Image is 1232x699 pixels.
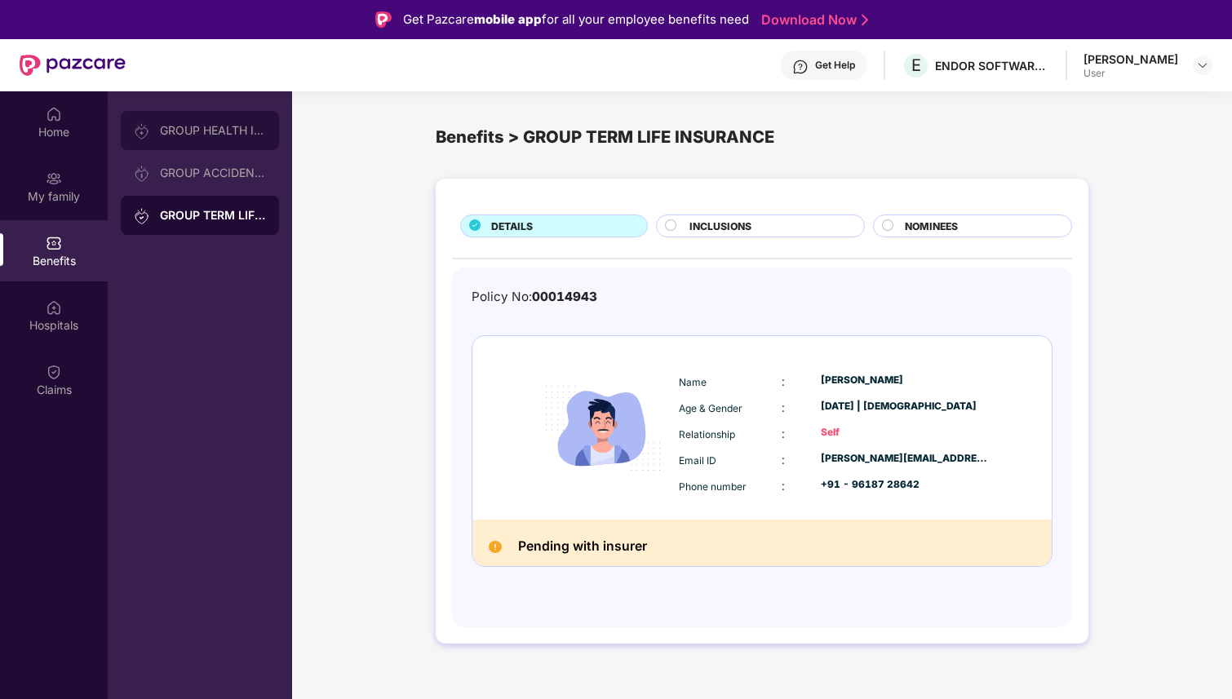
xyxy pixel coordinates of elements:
[821,399,989,414] div: [DATE] | [DEMOGRAPHIC_DATA]
[1084,51,1178,67] div: [PERSON_NAME]
[782,374,785,388] span: :
[1196,59,1209,72] img: svg+xml;base64,PHN2ZyBpZD0iRHJvcGRvd24tMzJ4MzIiIHhtbG5zPSJodHRwOi8vd3d3LnczLm9yZy8yMDAwL3N2ZyIgd2...
[160,124,266,137] div: GROUP HEALTH INSURANCE
[436,124,1088,150] div: Benefits > GROUP TERM LIFE INSURANCE
[160,207,266,223] div: GROUP TERM LIFE INSURANCE
[679,402,742,414] span: Age & Gender
[46,364,62,380] img: svg+xml;base64,PHN2ZyBpZD0iQ2xhaW0iIHhtbG5zPSJodHRwOi8vd3d3LnczLm9yZy8yMDAwL3N2ZyIgd2lkdGg9IjIwIi...
[679,376,707,388] span: Name
[679,428,735,440] span: Relationship
[46,106,62,122] img: svg+xml;base64,PHN2ZyBpZD0iSG9tZSIgeG1sbnM9Imh0dHA6Ly93d3cudzMub3JnLzIwMDAvc3ZnIiB3aWR0aD0iMjAiIG...
[821,425,989,440] div: Self
[761,11,863,29] a: Download Now
[821,477,989,493] div: +91 - 96187 28642
[46,170,62,187] img: svg+xml;base64,PHN2ZyB3aWR0aD0iMjAiIGhlaWdodD0iMjAiIHZpZXdCb3g9IjAgMCAyMCAyMCIgZmlsbD0ibm9uZSIgeG...
[782,453,785,467] span: :
[1084,67,1178,80] div: User
[935,58,1049,73] div: ENDOR SOFTWARE PRIVATE LIMITED
[489,541,502,554] img: Pending
[821,373,989,388] div: [PERSON_NAME]
[472,287,597,307] div: Policy No:
[46,299,62,316] img: svg+xml;base64,PHN2ZyBpZD0iSG9zcGl0YWxzIiB4bWxucz0iaHR0cDovL3d3dy53My5vcmcvMjAwMC9zdmciIHdpZHRoPS...
[679,454,716,467] span: Email ID
[905,219,958,234] span: NOMINEES
[782,427,785,440] span: :
[134,166,150,182] img: svg+xml;base64,PHN2ZyB3aWR0aD0iMjAiIGhlaWdodD0iMjAiIHZpZXdCb3g9IjAgMCAyMCAyMCIgZmlsbD0ibm9uZSIgeG...
[532,289,597,304] span: 00014943
[815,59,855,72] div: Get Help
[679,480,747,493] span: Phone number
[46,235,62,251] img: svg+xml;base64,PHN2ZyBpZD0iQmVuZWZpdHMiIHhtbG5zPSJodHRwOi8vd3d3LnczLm9yZy8yMDAwL3N2ZyIgd2lkdGg9Ij...
[531,356,675,500] img: icon
[689,219,751,234] span: INCLUSIONS
[782,400,785,414] span: :
[375,11,392,28] img: Logo
[518,536,647,558] h2: Pending with insurer
[792,59,809,75] img: svg+xml;base64,PHN2ZyBpZD0iSGVscC0zMngzMiIgeG1sbnM9Imh0dHA6Ly93d3cudzMub3JnLzIwMDAvc3ZnIiB3aWR0aD...
[911,55,921,75] span: E
[474,11,542,27] strong: mobile app
[821,451,989,467] div: [PERSON_NAME][EMAIL_ADDRESS]
[782,479,785,493] span: :
[491,219,533,234] span: DETAILS
[160,166,266,179] div: GROUP ACCIDENTAL INSURANCE
[862,11,868,29] img: Stroke
[134,208,150,224] img: svg+xml;base64,PHN2ZyB3aWR0aD0iMjAiIGhlaWdodD0iMjAiIHZpZXdCb3g9IjAgMCAyMCAyMCIgZmlsbD0ibm9uZSIgeG...
[403,10,749,29] div: Get Pazcare for all your employee benefits need
[134,123,150,139] img: svg+xml;base64,PHN2ZyB3aWR0aD0iMjAiIGhlaWdodD0iMjAiIHZpZXdCb3g9IjAgMCAyMCAyMCIgZmlsbD0ibm9uZSIgeG...
[20,55,126,76] img: New Pazcare Logo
